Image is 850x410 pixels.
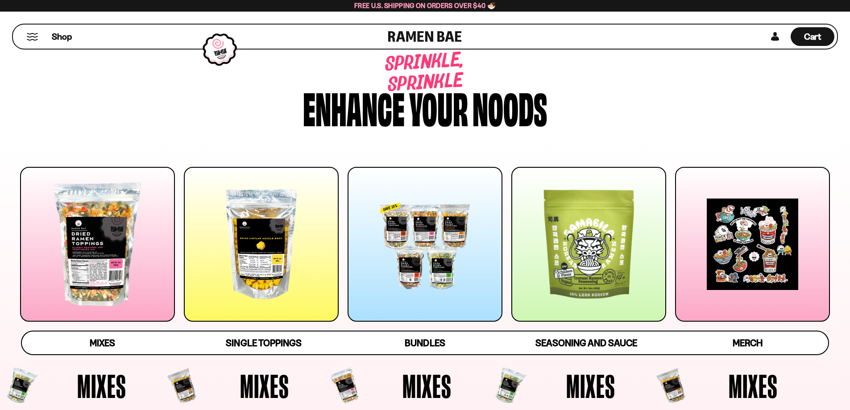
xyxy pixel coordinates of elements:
[729,369,778,402] span: Mixes
[402,369,452,402] span: Mixes
[183,331,344,354] a: Single Toppings
[405,337,445,348] span: Bundles
[804,31,821,42] span: Cart
[354,1,496,10] span: Free U.S. Shipping on Orders over $40 🍜
[52,31,72,43] span: Shop
[473,86,547,128] div: noods
[22,331,183,354] a: Mixes
[52,27,72,46] a: Shop
[90,337,115,348] span: Mixes
[240,369,289,402] span: Mixes
[26,33,38,41] button: Mobile Menu Trigger
[667,331,828,354] a: Merch
[344,331,506,354] a: Bundles
[226,337,301,348] span: Single Toppings
[77,369,126,402] span: Mixes
[566,369,615,402] span: Mixes
[535,337,637,348] span: Seasoning and Sauce
[791,25,834,49] a: Cart
[733,337,763,348] span: Merch
[303,86,405,128] div: Enhance
[409,86,468,128] div: your
[506,331,667,354] a: Seasoning and Sauce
